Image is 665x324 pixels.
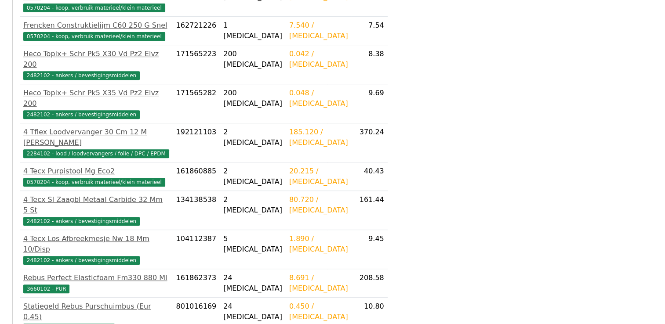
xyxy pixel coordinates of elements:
[173,162,220,191] td: 161860885
[23,20,169,41] a: Frencken Construktielijm C60 250 G Snel0570204 - koop, verbruik materieel/klein materieel
[289,88,348,109] div: 0.048 / [MEDICAL_DATA]
[352,123,388,162] td: 370.24
[173,191,220,230] td: 134138538
[173,123,220,162] td: 192121103
[223,49,282,70] div: 200 [MEDICAL_DATA]
[352,84,388,123] td: 9.69
[352,162,388,191] td: 40.43
[289,20,348,41] div: 7.540 / [MEDICAL_DATA]
[23,4,165,12] span: 0570204 - koop, verbruik materieel/klein materieel
[352,17,388,45] td: 7.54
[173,84,220,123] td: 171565282
[289,166,348,187] div: 20.215 / [MEDICAL_DATA]
[289,301,348,322] div: 0.450 / [MEDICAL_DATA]
[223,273,282,294] div: 24 [MEDICAL_DATA]
[23,194,169,216] div: 4 Tecx Sl Zaagbl Metaal Carbide 32 Mm 5 St
[289,127,348,148] div: 185.120 / [MEDICAL_DATA]
[173,45,220,84] td: 171565223
[223,194,282,216] div: 2 [MEDICAL_DATA]
[223,234,282,255] div: 5 [MEDICAL_DATA]
[289,273,348,294] div: 8.691 / [MEDICAL_DATA]
[23,49,169,80] a: Heco Topix+ Schr Pk5 X30 Vd Pz2 Elvz 2002482102 - ankers / bevestigingsmiddelen
[23,284,69,293] span: 3660102 - PUR
[223,127,282,148] div: 2 [MEDICAL_DATA]
[23,88,169,109] div: Heco Topix+ Schr Pk5 X35 Vd Pz2 Elvz 200
[352,45,388,84] td: 8.38
[223,166,282,187] div: 2 [MEDICAL_DATA]
[23,234,169,255] div: 4 Tecx Los Afbreekmesje Nw 18 Mm 10/Disp
[23,149,169,158] span: 2284102 - lood / loodvervangers / folie / DPC / EPDM
[352,269,388,298] td: 208.58
[223,301,282,322] div: 24 [MEDICAL_DATA]
[173,230,220,269] td: 104112387
[223,20,282,41] div: 1 [MEDICAL_DATA]
[23,178,165,187] span: 0570204 - koop, verbruik materieel/klein materieel
[23,127,169,158] a: 4 Tflex Loodvervanger 30 Cm 12 M [PERSON_NAME]2284102 - lood / loodvervangers / folie / DPC / EPDM
[23,127,169,148] div: 4 Tflex Loodvervanger 30 Cm 12 M [PERSON_NAME]
[23,20,169,31] div: Frencken Construktielijm C60 250 G Snel
[23,71,140,80] span: 2482102 - ankers / bevestigingsmiddelen
[23,194,169,226] a: 4 Tecx Sl Zaagbl Metaal Carbide 32 Mm 5 St2482102 - ankers / bevestigingsmiddelen
[23,273,169,283] div: Rebus Perfect Elasticfoam Fm330 880 Ml
[23,256,140,265] span: 2482102 - ankers / bevestigingsmiddelen
[23,166,169,187] a: 4 Tecx Purpistool Mg Eco20570204 - koop, verbruik materieel/klein materieel
[23,217,140,226] span: 2482102 - ankers / bevestigingsmiddelen
[23,273,169,294] a: Rebus Perfect Elasticfoam Fm330 880 Ml3660102 - PUR
[23,301,169,322] div: Statiegeld Rebus Purschuimbus (Eur 0,45)
[173,269,220,298] td: 161862373
[23,88,169,119] a: Heco Topix+ Schr Pk5 X35 Vd Pz2 Elvz 2002482102 - ankers / bevestigingsmiddelen
[352,230,388,269] td: 9.45
[23,110,140,119] span: 2482102 - ankers / bevestigingsmiddelen
[23,234,169,265] a: 4 Tecx Los Afbreekmesje Nw 18 Mm 10/Disp2482102 - ankers / bevestigingsmiddelen
[223,88,282,109] div: 200 [MEDICAL_DATA]
[289,234,348,255] div: 1.890 / [MEDICAL_DATA]
[173,17,220,45] td: 162721226
[23,49,169,70] div: Heco Topix+ Schr Pk5 X30 Vd Pz2 Elvz 200
[352,191,388,230] td: 161.44
[289,49,348,70] div: 0.042 / [MEDICAL_DATA]
[289,194,348,216] div: 80.720 / [MEDICAL_DATA]
[23,32,165,41] span: 0570204 - koop, verbruik materieel/klein materieel
[23,166,169,176] div: 4 Tecx Purpistool Mg Eco2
